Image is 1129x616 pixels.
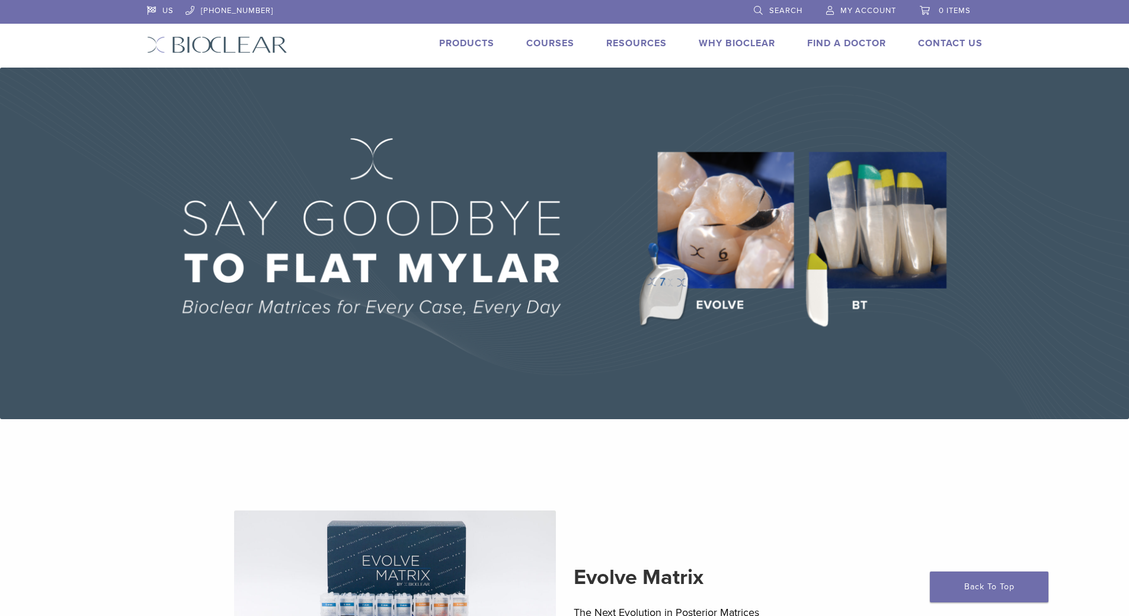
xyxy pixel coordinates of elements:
a: Resources [606,37,667,49]
a: Why Bioclear [699,37,775,49]
a: Contact Us [918,37,983,49]
a: Products [439,37,494,49]
a: Courses [526,37,574,49]
span: Search [769,6,802,15]
a: Back To Top [930,572,1048,602]
span: 0 items [939,6,971,15]
img: Bioclear [147,36,287,53]
a: Find A Doctor [807,37,886,49]
h2: Evolve Matrix [574,563,895,592]
span: My Account [840,6,896,15]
